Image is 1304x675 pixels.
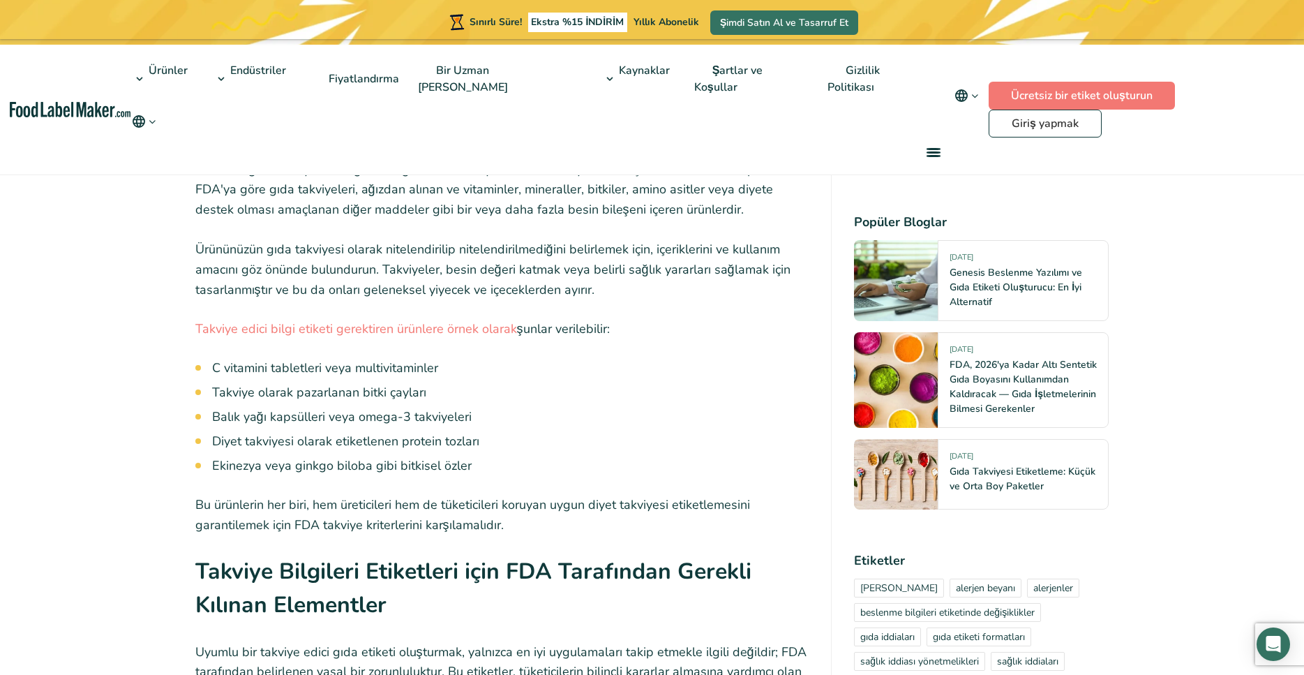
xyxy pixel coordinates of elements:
a: alerjenler [1027,579,1079,598]
font: Giriş yapmak [1012,116,1079,131]
font: Fiyatlandırma [329,71,399,87]
font: Şartlar ve Koşullar [694,63,763,95]
a: Şartlar ve Koşullar [694,45,763,113]
a: gıda iddiaları [854,628,921,646]
a: Ücretsiz bir etiket oluşturun [989,82,1175,110]
a: beslenme bilgileri etiketinde değişiklikler [854,603,1041,622]
a: Kaynaklar [601,45,671,113]
font: [DATE] [950,252,973,262]
a: sağlık iddiaları [991,652,1065,671]
font: [DATE] [950,344,973,355]
font: Gizlilik Politikası [827,63,880,95]
a: Giriş yapmak [989,110,1102,138]
a: Ürünler [130,45,189,113]
a: FDA, 2026'ya Kadar Altı Sentetik Gıda Boyasını Kullanımdan Kaldıracak — Gıda İşletmelerinin Bilme... [950,358,1097,415]
font: gıda iddiaları [860,630,915,644]
a: Gıda Takviyesi Etiketleme: Küçük ve Orta Boy Paketler [950,465,1095,493]
a: Gizlilik Politikası [827,45,890,113]
font: sağlık iddiaları [997,655,1058,668]
font: Takviye olarak pazarlanan bitki çayları [212,384,426,401]
font: beslenme bilgileri etiketinde değişiklikler [860,606,1035,619]
a: Bir Uzman [PERSON_NAME] [418,45,523,113]
font: Ücretsiz bir etiket oluşturun [1011,88,1153,103]
font: Ürünler [149,63,188,78]
font: Takviye Bilgileri Etiketleri için FDA Tarafından Gerekli Kılınan Elementler [195,556,751,620]
a: gıda etiketi formatları [927,628,1031,646]
font: [PERSON_NAME] [860,581,938,595]
a: Endüstriler [212,45,287,113]
font: Balık yağı kapsülleri veya omega-3 takviyeleri [212,408,472,425]
font: Bu ürünlerin her biri, hem üreticileri hem de tüketicileri koruyan uygun diyet takviyesi etiketle... [195,496,750,533]
font: Etiketler [854,552,905,569]
a: sağlık iddiası yönetmelikleri [854,652,985,671]
a: Takviye edici bilgi etiketi gerektiren ürünlere örnek olarak [195,320,517,337]
font: Endüstriler [230,63,286,78]
font: şunlar verilebilir: [517,320,610,337]
a: Genesis Beslenme Yazılımı ve Gıda Etiketi Oluşturucu: En İyi Alternatif [950,266,1082,309]
a: [PERSON_NAME] [854,579,944,598]
font: Her ürün gıda takviyesi kategorisine girmez ve bu ayrımı anlamak, uyumluluk için kritik öneme sah... [195,161,773,218]
a: Fiyatlandırma [310,53,414,105]
font: [DATE] [950,451,973,461]
font: alerjen beyanı [956,581,1015,595]
font: Kaynaklar [619,63,670,78]
a: alerjen beyanı [950,579,1021,598]
font: C vitamini tabletleri veya multivitaminler [212,359,438,376]
font: alerjenler [1033,581,1073,595]
font: Ürününüzün gıda takviyesi olarak nitelendirilip nitelendirilmediğini belirlemek için, içeriklerin... [195,241,790,298]
div: Open Intercom Messenger [1257,628,1290,661]
font: Ekinezya veya ginkgo biloba gibi bitkisel özler [212,457,472,474]
font: Bir Uzman [PERSON_NAME] [418,63,508,95]
font: Popüler Bloglar [854,214,947,230]
font: sağlık iddiası yönetmelikleri [860,655,979,668]
font: Diyet takviyesi olarak etiketlenen protein tozları [212,433,479,450]
a: menü [910,130,954,175]
font: gıda etiketi formatları [933,630,1025,644]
